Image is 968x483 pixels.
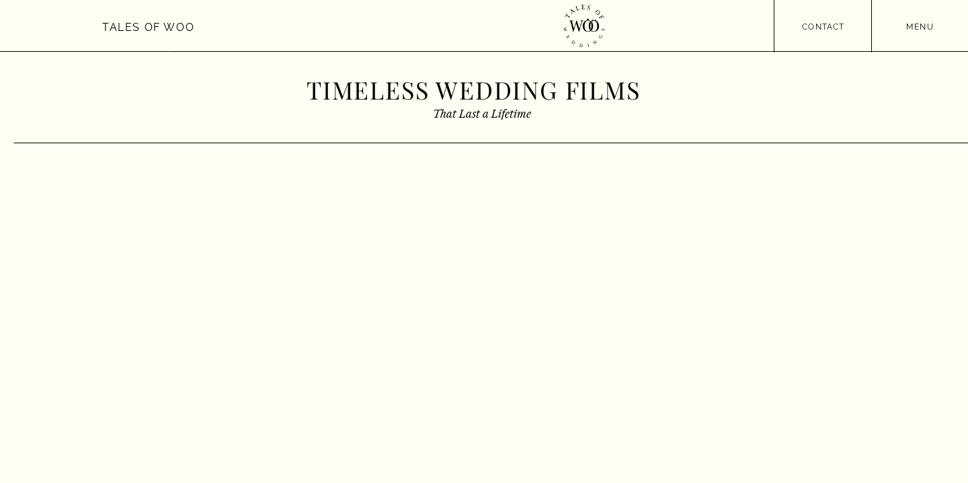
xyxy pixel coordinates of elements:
[307,75,662,106] h1: Timeless Wedding Films
[102,18,195,34] a: Tales of Woo
[774,20,873,30] a: contact
[872,20,968,30] a: menu
[433,106,557,118] h2: That Last a Lifetime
